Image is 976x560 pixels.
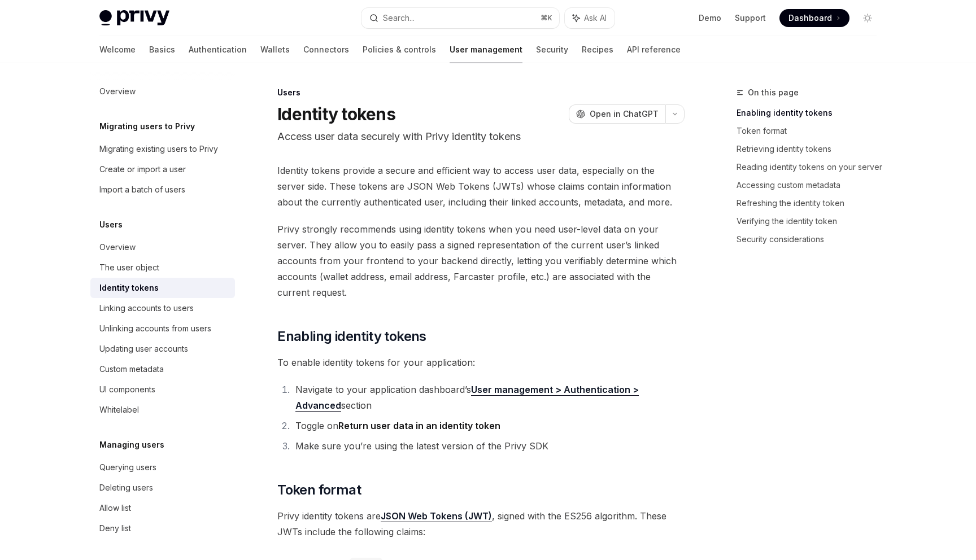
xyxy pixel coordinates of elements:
[277,129,685,145] p: Access user data securely with Privy identity tokens
[99,218,123,231] h5: Users
[541,14,552,23] span: ⌘ K
[90,139,235,159] a: Migrating existing users to Privy
[381,510,492,522] a: JSON Web Tokens (JWT)
[99,240,136,254] div: Overview
[99,522,131,535] div: Deny list
[277,104,395,124] h1: Identity tokens
[582,36,613,63] a: Recipes
[99,383,155,396] div: UI components
[99,342,188,356] div: Updating user accounts
[565,8,615,28] button: Ask AI
[90,318,235,339] a: Unlinking accounts from users
[260,36,290,63] a: Wallets
[99,183,185,196] div: Import a batch of users
[779,9,849,27] a: Dashboard
[90,81,235,102] a: Overview
[590,108,659,120] span: Open in ChatGPT
[99,362,164,376] div: Custom metadata
[99,438,164,452] h5: Managing users
[90,278,235,298] a: Identity tokens
[99,461,156,474] div: Querying users
[737,176,886,194] a: Accessing custom metadata
[99,301,194,315] div: Linking accounts to users
[627,36,681,63] a: API reference
[99,501,131,515] div: Allow list
[737,122,886,140] a: Token format
[699,12,721,24] a: Demo
[90,298,235,318] a: Linking accounts to users
[737,230,886,248] a: Security considerations
[383,11,415,25] div: Search...
[90,379,235,400] a: UI components
[277,163,685,210] span: Identity tokens provide a secure and efficient way to access user data, especially on the server ...
[737,158,886,176] a: Reading identity tokens on your server
[99,36,136,63] a: Welcome
[90,159,235,180] a: Create or import a user
[90,237,235,257] a: Overview
[338,420,500,431] strong: Return user data in an identity token
[859,9,877,27] button: Toggle dark mode
[90,498,235,518] a: Allow list
[277,481,361,499] span: Token format
[277,508,685,540] span: Privy identity tokens are , signed with the ES256 algorithm. These JWTs include the following cla...
[99,322,211,335] div: Unlinking accounts from users
[788,12,832,24] span: Dashboard
[292,418,685,434] li: Toggle on
[361,8,559,28] button: Search...⌘K
[303,36,349,63] a: Connectors
[90,359,235,379] a: Custom metadata
[737,194,886,212] a: Refreshing the identity token
[277,327,426,345] span: Enabling identity tokens
[292,382,685,413] li: Navigate to your application dashboard’s section
[536,36,568,63] a: Security
[90,400,235,420] a: Whitelabel
[277,221,685,300] span: Privy strongly recommends using identity tokens when you need user-level data on your server. The...
[90,339,235,359] a: Updating user accounts
[737,140,886,158] a: Retrieving identity tokens
[90,478,235,498] a: Deleting users
[99,85,136,98] div: Overview
[149,36,175,63] a: Basics
[99,281,159,295] div: Identity tokens
[584,12,607,24] span: Ask AI
[737,104,886,122] a: Enabling identity tokens
[277,355,685,370] span: To enable identity tokens for your application:
[735,12,766,24] a: Support
[99,142,218,156] div: Migrating existing users to Privy
[292,438,685,454] li: Make sure you’re using the latest version of the Privy SDK
[90,180,235,200] a: Import a batch of users
[450,36,522,63] a: User management
[99,10,169,26] img: light logo
[99,163,186,176] div: Create or import a user
[99,481,153,495] div: Deleting users
[99,120,195,133] h5: Migrating users to Privy
[363,36,436,63] a: Policies & controls
[90,457,235,478] a: Querying users
[90,257,235,278] a: The user object
[99,261,159,274] div: The user object
[189,36,247,63] a: Authentication
[569,104,665,124] button: Open in ChatGPT
[90,518,235,539] a: Deny list
[277,87,685,98] div: Users
[99,403,139,417] div: Whitelabel
[737,212,886,230] a: Verifying the identity token
[748,86,799,99] span: On this page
